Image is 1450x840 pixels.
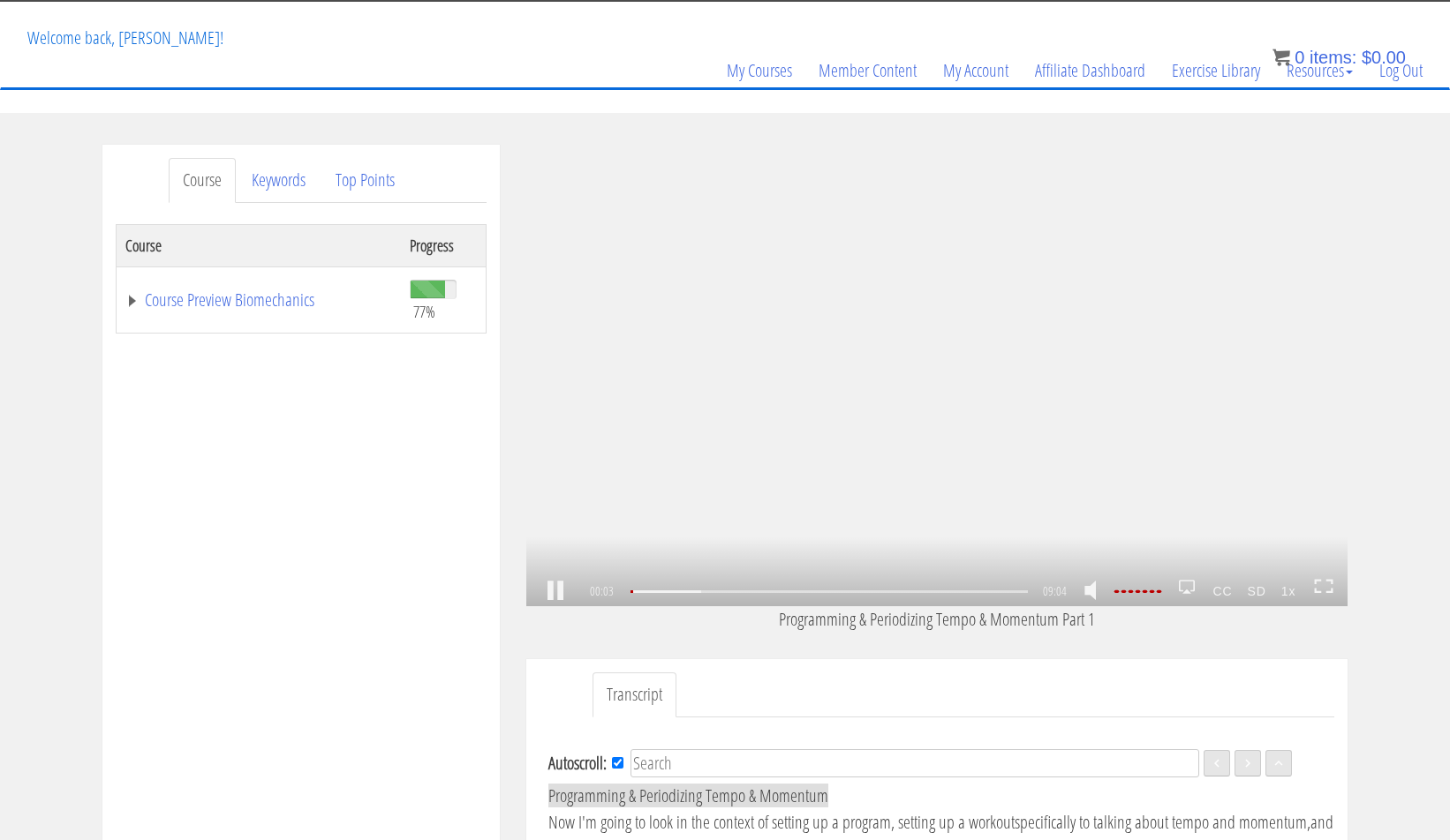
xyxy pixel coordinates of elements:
[1043,585,1067,597] span: 09:04
[125,291,392,309] a: Course Preview Biomechanics
[117,224,401,266] th: Course
[1366,28,1436,113] a: Log Out
[1240,577,1273,605] strong: SD
[1362,48,1371,67] span: $
[1205,577,1240,605] strong: CC
[1362,48,1406,67] bdi: 0.00
[238,158,320,203] a: Keywords
[1273,48,1406,67] a: 0 items: $0.00
[1159,28,1273,113] a: Exercise Library
[631,749,1199,777] input: Search
[548,810,754,834] v: Now I'm going to look in the context
[1015,810,1310,834] span: specifically to talking about tempo and momentum,
[1310,48,1356,67] span: items:
[758,810,1015,834] span: of setting up a program, setting up a workout
[413,302,435,321] span: 77%
[930,28,1022,113] a: My Account
[169,158,236,203] a: Course
[589,585,616,597] span: 00:03
[1179,578,1195,604] a: Play on AirPlay device
[401,224,487,266] th: Progress
[805,28,930,113] a: Member Content
[1022,28,1159,113] a: Affiliate Dashboard
[526,606,1348,633] p: Programming & Periodizing Tempo & Momentum Part 1
[321,158,409,203] a: Top Points
[14,3,237,73] p: Welcome back, [PERSON_NAME]!
[1295,48,1304,67] span: 0
[593,672,676,717] a: Transcript
[1273,28,1366,113] a: Resources
[714,28,805,113] a: My Courses
[1273,49,1290,66] img: icon11.png
[548,784,828,807] span: Programming & Periodizing Tempo & Momentum
[1273,577,1303,605] strong: 1x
